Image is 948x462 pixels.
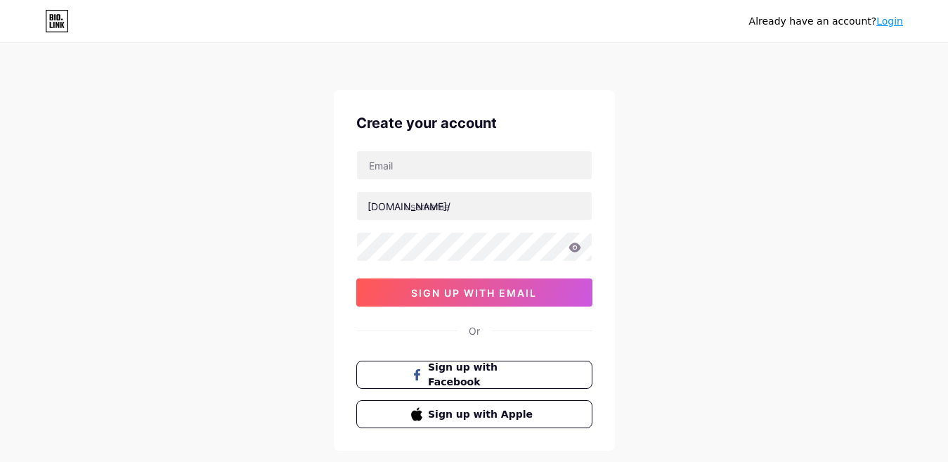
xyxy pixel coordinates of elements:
input: username [357,192,592,220]
a: Login [876,15,903,27]
button: Sign up with Facebook [356,361,592,389]
div: Already have an account? [749,14,903,29]
button: Sign up with Apple [356,400,592,428]
div: Or [469,323,480,338]
div: [DOMAIN_NAME]/ [368,199,450,214]
button: sign up with email [356,278,592,307]
span: Sign up with Apple [428,407,537,422]
div: Create your account [356,113,592,134]
span: sign up with email [411,287,537,299]
input: Email [357,151,592,179]
span: Sign up with Facebook [428,360,537,390]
